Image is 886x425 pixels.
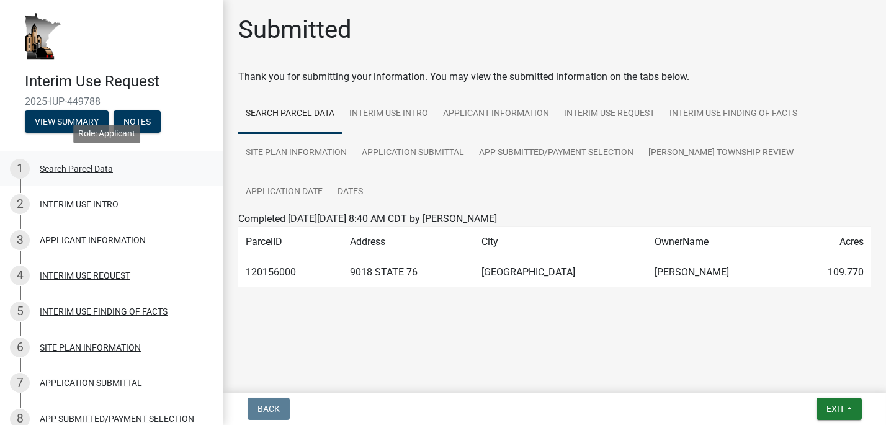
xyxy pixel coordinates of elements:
[10,230,30,250] div: 3
[817,398,862,420] button: Exit
[342,94,436,134] a: INTERIM USE INTRO
[40,307,168,316] div: INTERIM USE FINDING OF FACTS
[342,227,474,257] td: Address
[10,373,30,393] div: 7
[474,257,647,288] td: [GEOGRAPHIC_DATA]
[472,133,641,173] a: APP SUBMITTED/PAYMENT SELECTION
[25,110,109,133] button: View Summary
[25,73,213,91] h4: Interim Use Request
[10,194,30,214] div: 2
[238,69,871,84] div: Thank you for submitting your information. You may view the submitted information on the tabs below.
[474,227,647,257] td: City
[40,271,130,280] div: INTERIM USE REQUEST
[114,117,161,127] wm-modal-confirm: Notes
[40,414,194,423] div: APP SUBMITTED/PAYMENT SELECTION
[25,13,62,60] img: Houston County, Minnesota
[10,302,30,321] div: 5
[330,172,370,212] a: DATES
[40,343,141,352] div: SITE PLAN INFORMATION
[436,94,557,134] a: APPLICANT INFORMATION
[647,227,790,257] td: OwnerName
[238,172,330,212] a: APPLICATION DATE
[238,227,342,257] td: ParcelID
[10,338,30,357] div: 6
[25,96,199,107] span: 2025-IUP-449788
[40,200,119,208] div: INTERIM USE INTRO
[248,398,290,420] button: Back
[114,110,161,133] button: Notes
[73,125,140,143] div: Role: Applicant
[10,266,30,285] div: 4
[641,133,801,173] a: [PERSON_NAME] TOWNSHIP REVIEW
[238,257,342,288] td: 120156000
[790,257,871,288] td: 109.770
[40,164,113,173] div: Search Parcel Data
[354,133,472,173] a: APPLICATION SUBMITTAL
[342,257,474,288] td: 9018 STATE 76
[238,133,354,173] a: SITE PLAN INFORMATION
[238,15,352,45] h1: Submitted
[40,236,146,244] div: APPLICANT INFORMATION
[238,213,497,225] span: Completed [DATE][DATE] 8:40 AM CDT by [PERSON_NAME]
[647,257,790,288] td: [PERSON_NAME]
[790,227,871,257] td: Acres
[662,94,805,134] a: INTERIM USE FINDING OF FACTS
[826,404,844,414] span: Exit
[25,117,109,127] wm-modal-confirm: Summary
[557,94,662,134] a: INTERIM USE REQUEST
[238,94,342,134] a: Search Parcel Data
[40,378,142,387] div: APPLICATION SUBMITTAL
[257,404,280,414] span: Back
[10,159,30,179] div: 1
